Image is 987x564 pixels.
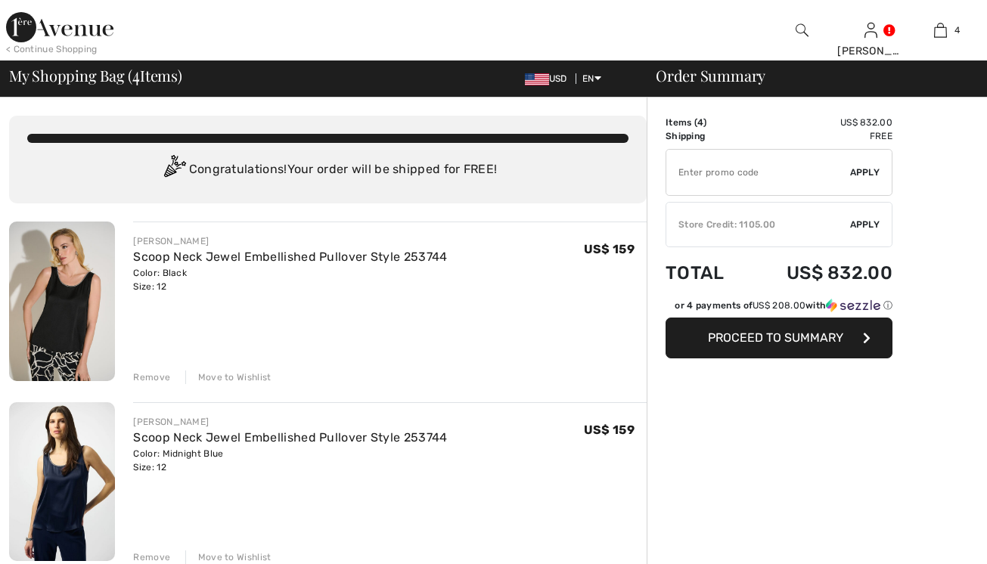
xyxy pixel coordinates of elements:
[746,247,892,299] td: US$ 832.00
[638,68,978,83] div: Order Summary
[864,21,877,39] img: My Info
[133,234,447,248] div: [PERSON_NAME]
[584,423,635,437] span: US$ 159
[582,73,601,84] span: EN
[746,116,892,129] td: US$ 832.00
[666,129,746,143] td: Shipping
[850,218,880,231] span: Apply
[133,370,170,384] div: Remove
[6,12,113,42] img: 1ère Avenue
[954,23,960,37] span: 4
[666,218,850,231] div: Store Credit: 1105.00
[666,116,746,129] td: Items ( )
[9,402,115,561] img: Scoop Neck Jewel Embellished Pullover Style 253744
[675,299,892,312] div: or 4 payments of with
[185,550,272,564] div: Move to Wishlist
[666,318,892,358] button: Proceed to Summary
[697,117,703,128] span: 4
[850,166,880,179] span: Apply
[9,68,182,83] span: My Shopping Bag ( Items)
[666,247,746,299] td: Total
[907,21,974,39] a: 4
[132,64,140,84] span: 4
[27,155,629,185] div: Congratulations! Your order will be shipped for FREE!
[133,415,447,429] div: [PERSON_NAME]
[708,330,843,345] span: Proceed to Summary
[133,249,447,264] a: Scoop Neck Jewel Embellished Pullover Style 253744
[864,23,877,37] a: Sign In
[753,300,805,311] span: US$ 208.00
[133,550,170,564] div: Remove
[837,43,905,59] div: [PERSON_NAME]
[133,447,447,474] div: Color: Midnight Blue Size: 12
[826,299,880,312] img: Sezzle
[525,73,549,85] img: US Dollar
[9,222,115,381] img: Scoop Neck Jewel Embellished Pullover Style 253744
[185,370,272,384] div: Move to Wishlist
[666,150,850,195] input: Promo code
[666,299,892,318] div: or 4 payments ofUS$ 208.00withSezzle Click to learn more about Sezzle
[525,73,573,84] span: USD
[584,242,635,256] span: US$ 159
[133,430,447,445] a: Scoop Neck Jewel Embellished Pullover Style 253744
[6,42,98,56] div: < Continue Shopping
[934,21,947,39] img: My Bag
[159,155,189,185] img: Congratulation2.svg
[796,21,809,39] img: search the website
[746,129,892,143] td: Free
[133,266,447,293] div: Color: Black Size: 12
